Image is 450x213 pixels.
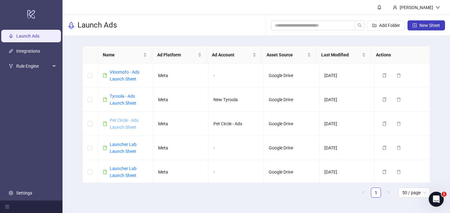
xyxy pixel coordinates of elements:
[402,188,426,197] span: 50 / page
[208,64,264,88] td: -
[9,64,13,68] span: fork
[377,5,382,9] span: bell
[264,112,319,136] td: Google Drive
[153,112,208,136] td: Meta
[103,170,107,174] span: file
[387,190,390,194] span: right
[436,5,440,10] span: down
[319,88,375,112] td: [DATE]
[16,190,32,195] a: Settings
[208,160,264,184] td: -
[397,146,401,150] span: delete
[264,64,319,88] td: Google Drive
[383,188,393,198] button: right
[103,146,107,150] span: file
[371,188,381,197] a: 1
[362,190,365,194] span: left
[382,73,387,78] span: copy
[397,122,401,126] span: delete
[397,4,436,11] div: [PERSON_NAME]
[153,88,208,112] td: Meta
[264,160,319,184] td: Google Drive
[321,51,361,58] span: Last Modified
[412,23,417,28] span: plus-square
[67,22,75,29] span: rocket
[393,5,397,10] span: user
[382,146,387,150] span: copy
[372,23,377,28] span: folder-add
[212,51,251,58] span: Ad Account
[442,192,447,197] span: 1
[157,51,197,58] span: Ad Platform
[397,97,401,102] span: delete
[152,46,207,64] th: Ad Platform
[379,23,400,28] span: Add Folder
[98,46,152,64] th: Name
[153,136,208,160] td: Meta
[262,46,316,64] th: Asset Source
[371,46,426,64] th: Actions
[103,97,107,102] span: file
[382,122,387,126] span: copy
[264,136,319,160] td: Google Drive
[371,188,381,198] li: 1
[208,88,264,112] td: New Tyroola
[110,166,137,178] a: Launcher Lab Launch Sheet
[358,188,368,198] li: Previous Page
[357,23,362,28] span: search
[16,34,39,39] a: Launch Ads
[382,170,387,174] span: copy
[319,160,375,184] td: [DATE]
[153,64,208,88] td: Meta
[103,51,142,58] span: Name
[267,51,306,58] span: Asset Source
[382,97,387,102] span: copy
[16,60,51,72] span: Rule Engine
[397,73,401,78] span: delete
[208,136,264,160] td: -
[110,142,137,154] a: Launcher Lab Launch Sheet
[16,49,40,54] a: Integrations
[367,20,405,30] button: Add Folder
[319,64,375,88] td: [DATE]
[110,118,138,130] a: Pet Circle - Ads Launch Sheet
[316,46,371,64] th: Last Modified
[429,192,444,207] iframe: Intercom live chat
[319,136,375,160] td: [DATE]
[398,188,430,198] div: Page Size
[264,88,319,112] td: Google Drive
[358,188,368,198] button: left
[103,122,107,126] span: file
[407,20,445,30] button: New Sheet
[319,112,375,136] td: [DATE]
[208,112,264,136] td: Pet Circle - Ads
[77,20,117,30] h3: Launch Ads
[419,23,440,28] span: New Sheet
[207,46,262,64] th: Ad Account
[103,73,107,78] span: file
[383,188,393,198] li: Next Page
[110,70,139,81] a: Vinomofo - Ads Launch Sheet
[110,94,136,106] a: Tyroola - Ads Launch Sheet
[153,160,208,184] td: Meta
[5,205,9,209] span: menu-fold
[397,170,401,174] span: delete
